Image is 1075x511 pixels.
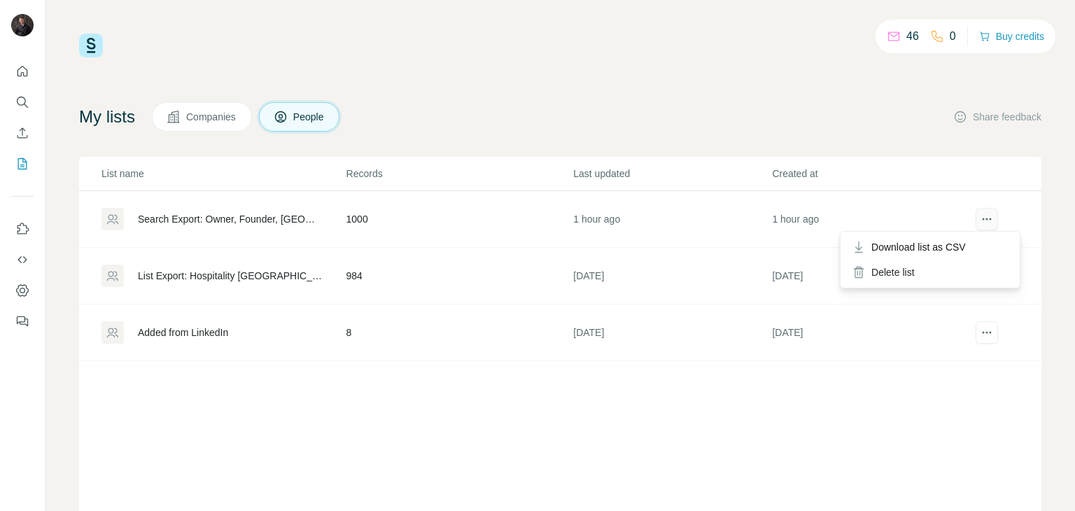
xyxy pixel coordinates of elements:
[950,28,956,45] p: 0
[346,248,573,304] td: 984
[293,110,325,124] span: People
[976,321,998,344] button: actions
[953,110,1041,124] button: Share feedback
[572,191,771,248] td: 1 hour ago
[11,278,34,303] button: Dashboard
[138,269,323,283] div: List Export: Hospitality [GEOGRAPHIC_DATA] - [DATE] 13:39
[979,27,1044,46] button: Buy credits
[572,248,771,304] td: [DATE]
[138,212,323,226] div: Search Export: Owner, Founder, [GEOGRAPHIC_DATA], [GEOGRAPHIC_DATA], Hospitality, Food and Bevera...
[771,304,970,361] td: [DATE]
[11,120,34,146] button: Enrich CSV
[906,28,919,45] p: 46
[79,106,135,128] h4: My lists
[11,14,34,36] img: Avatar
[79,34,103,57] img: Surfe Logo
[843,260,1017,285] div: Delete list
[138,325,228,339] div: Added from LinkedIn
[346,304,573,361] td: 8
[186,110,237,124] span: Companies
[772,167,969,181] p: Created at
[11,216,34,241] button: Use Surfe on LinkedIn
[346,167,572,181] p: Records
[771,191,970,248] td: 1 hour ago
[101,167,345,181] p: List name
[976,208,998,230] button: actions
[11,151,34,176] button: My lists
[871,240,966,254] span: Download list as CSV
[771,248,970,304] td: [DATE]
[11,90,34,115] button: Search
[11,247,34,272] button: Use Surfe API
[11,59,34,84] button: Quick start
[573,167,771,181] p: Last updated
[11,309,34,334] button: Feedback
[346,191,573,248] td: 1000
[572,304,771,361] td: [DATE]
